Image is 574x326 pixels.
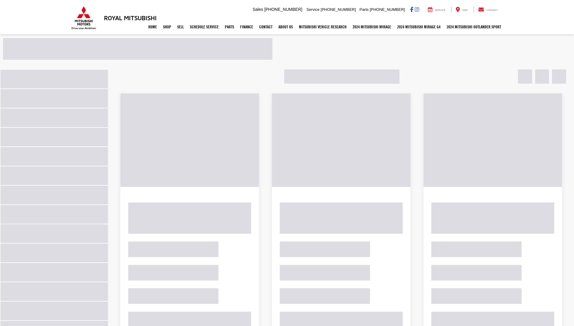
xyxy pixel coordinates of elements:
[474,7,503,13] a: Contact
[486,9,498,11] span: Contact
[174,19,187,34] a: Sell
[394,19,444,34] a: 2024 Mitsubishi Mirage G4
[463,9,468,11] span: Map
[145,19,160,34] a: Home
[296,19,350,34] a: Mitsubishi Vehicle Research
[451,7,472,13] a: Map
[222,19,237,34] a: Parts: Opens in a new tab
[256,19,275,34] a: Contact
[410,7,413,12] a: Facebook: Click to visit our Facebook page
[415,7,419,12] a: Instagram: Click to visit our Instagram page
[350,19,394,34] a: 2024 Mitsubishi Mirage
[187,19,222,34] a: Schedule Service: Opens in a new tab
[104,14,157,21] h3: Royal Mitsubishi
[423,7,450,13] a: Service
[275,19,296,34] a: About Us
[321,7,356,12] span: [PHONE_NUMBER]
[70,6,97,30] img: Mitsubishi
[370,7,405,12] span: [PHONE_NUMBER]
[444,19,504,34] a: 2024 Mitsubishi Outlander SPORT
[359,7,369,12] span: Parts
[435,9,446,11] span: Service
[264,7,302,12] span: [PHONE_NUMBER]
[306,7,319,12] span: Service
[252,7,263,12] span: Sales
[160,19,174,34] a: Shop
[237,19,256,34] a: Finance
